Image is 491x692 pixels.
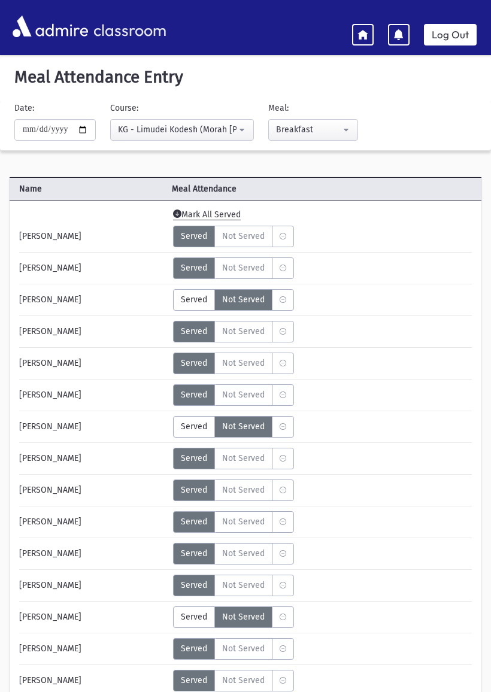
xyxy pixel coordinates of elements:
span: Meal Attendance [167,183,442,195]
img: AdmirePro [10,13,91,40]
div: MeaStatus [173,448,294,469]
span: Not Served [222,452,265,465]
span: Served [181,515,207,528]
div: MeaStatus [173,384,294,406]
span: [PERSON_NAME] [19,293,81,306]
span: [PERSON_NAME] [19,389,81,401]
span: Served [181,547,207,560]
span: Served [181,611,207,623]
div: MeaStatus [173,606,294,628]
div: MeaStatus [173,353,294,374]
div: MeaStatus [173,670,294,691]
label: Date: [14,102,34,114]
span: [PERSON_NAME] [19,515,81,528]
span: [PERSON_NAME] [19,674,81,687]
span: [PERSON_NAME] [19,230,81,242]
button: Breakfast [268,119,358,141]
span: Name [10,183,167,195]
div: MeaStatus [173,289,294,311]
span: Served [181,389,207,401]
span: [PERSON_NAME] [19,642,81,655]
span: Served [181,579,207,591]
div: MeaStatus [173,479,294,501]
span: classroom [91,11,166,43]
span: Not Served [222,420,265,433]
div: MeaStatus [173,321,294,342]
span: Served [181,420,207,433]
span: [PERSON_NAME] [19,611,81,623]
span: [PERSON_NAME] [19,420,81,433]
span: [PERSON_NAME] [19,484,81,496]
a: Log Out [424,24,477,45]
span: Not Served [222,262,265,274]
div: MeaStatus [173,575,294,596]
label: Meal: [268,102,289,114]
div: MeaStatus [173,226,294,247]
span: Not Served [222,547,265,560]
div: MeaStatus [173,416,294,438]
span: Served [181,642,207,655]
span: Served [181,325,207,338]
span: Served [181,674,207,687]
span: Served [181,452,207,465]
div: MeaStatus [173,638,294,660]
span: Served [181,293,207,306]
span: [PERSON_NAME] [19,452,81,465]
span: [PERSON_NAME] [19,547,81,560]
button: KG - Limudei Kodesh (Morah Leah Greenfield) [110,119,254,141]
span: Not Served [222,325,265,338]
div: KG - Limudei Kodesh (Morah [PERSON_NAME]) [118,123,237,136]
span: [PERSON_NAME] [19,357,81,369]
span: Not Served [222,484,265,496]
span: Not Served [222,230,265,242]
div: MeaStatus [173,257,294,279]
span: [PERSON_NAME] [19,325,81,338]
span: Served [181,484,207,496]
span: Not Served [222,611,265,623]
span: Served [181,230,207,242]
span: Not Served [222,389,265,401]
label: Course: [110,102,138,114]
span: Mark All Served [173,210,241,220]
span: Not Served [222,515,265,528]
span: Not Served [222,579,265,591]
span: [PERSON_NAME] [19,579,81,591]
div: MeaStatus [173,543,294,564]
span: Not Served [222,357,265,369]
div: Breakfast [276,123,341,136]
span: Served [181,357,207,369]
span: [PERSON_NAME] [19,262,81,274]
span: Not Served [222,293,265,306]
div: MeaStatus [173,511,294,533]
span: Served [181,262,207,274]
h5: Meal Attendance Entry [10,67,481,87]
